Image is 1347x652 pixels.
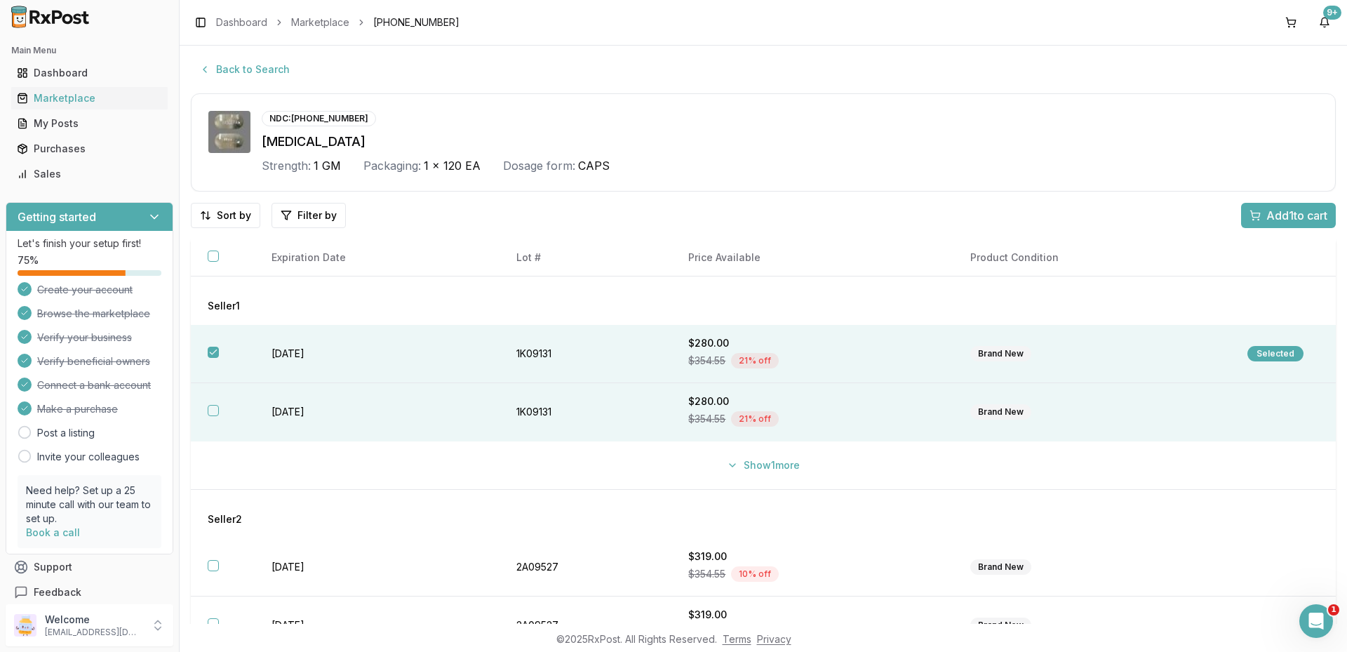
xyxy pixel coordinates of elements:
td: [DATE] [255,383,500,441]
div: Dashboard [17,66,162,80]
a: Marketplace [291,15,349,29]
th: Lot # [500,239,671,277]
div: Brand New [970,559,1031,575]
div: $319.00 [688,550,937,564]
span: $354.55 [688,354,725,368]
p: [EMAIL_ADDRESS][DOMAIN_NAME] [45,627,142,638]
span: Browse the marketplace [37,307,150,321]
span: Make a purchase [37,402,118,416]
a: Invite your colleagues [37,450,140,464]
a: Sales [11,161,168,187]
button: Sort by [191,203,260,228]
div: Packaging: [363,157,421,174]
div: $319.00 [688,608,937,622]
td: [DATE] [255,325,500,383]
span: Seller 2 [208,512,242,526]
div: Brand New [970,404,1031,420]
span: 1 x 120 EA [424,157,481,174]
span: Seller 1 [208,299,240,313]
button: Filter by [272,203,346,228]
div: Dosage form: [503,157,575,174]
nav: breadcrumb [216,15,460,29]
div: [MEDICAL_DATA] [262,132,1318,152]
div: NDC: [PHONE_NUMBER] [262,111,376,126]
a: Purchases [11,136,168,161]
span: Create your account [37,283,133,297]
span: Sort by [217,208,251,222]
a: Marketplace [11,86,168,111]
div: Brand New [970,618,1031,633]
span: Add 1 to cart [1266,207,1327,224]
span: Verify your business [37,331,132,345]
a: My Posts [11,111,168,136]
a: Dashboard [11,60,168,86]
iframe: Intercom live chat [1299,604,1333,638]
span: 75 % [18,253,39,267]
h2: Main Menu [11,45,168,56]
button: My Posts [6,112,173,135]
div: 9+ [1323,6,1341,20]
a: Privacy [757,633,791,645]
span: Verify beneficial owners [37,354,150,368]
div: 10 % off [731,566,779,582]
div: Selected [1247,346,1304,361]
td: [DATE] [255,538,500,597]
img: User avatar [14,614,36,637]
button: Back to Search [191,57,298,82]
span: CAPS [578,157,610,174]
span: Feedback [34,585,81,599]
span: $354.55 [688,567,725,581]
th: Price Available [671,239,953,277]
a: Dashboard [216,15,267,29]
div: Purchases [17,142,162,156]
button: Sales [6,163,173,185]
button: 9+ [1313,11,1336,34]
button: Support [6,554,173,580]
div: Strength: [262,157,311,174]
span: Connect a bank account [37,378,151,392]
a: Terms [723,633,751,645]
th: Expiration Date [255,239,500,277]
p: Need help? Set up a 25 minute call with our team to set up. [26,484,153,526]
div: $280.00 [688,336,937,350]
button: Add1to cart [1241,203,1336,228]
button: Show1more [718,453,808,478]
div: Brand New [970,346,1031,361]
span: [PHONE_NUMBER] [373,15,460,29]
th: Product Condition [953,239,1231,277]
div: Sales [17,167,162,181]
button: Dashboard [6,62,173,84]
h3: Getting started [18,208,96,225]
img: Vascepa 1 GM CAPS [208,111,250,153]
span: 1 GM [314,157,341,174]
button: Purchases [6,138,173,160]
td: 1K09131 [500,325,671,383]
p: Welcome [45,613,142,627]
button: Feedback [6,580,173,605]
button: Marketplace [6,87,173,109]
a: Post a listing [37,426,95,440]
img: RxPost Logo [6,6,95,28]
p: Let's finish your setup first! [18,237,161,251]
span: Filter by [297,208,337,222]
div: 21 % off [731,411,779,427]
td: 2A09527 [500,538,671,597]
div: Marketplace [17,91,162,105]
div: $280.00 [688,394,937,408]
div: 21 % off [731,353,779,368]
div: My Posts [17,117,162,131]
span: 1 [1328,604,1339,616]
span: $354.55 [688,412,725,426]
a: Book a call [26,526,80,538]
td: 1K09131 [500,383,671,441]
